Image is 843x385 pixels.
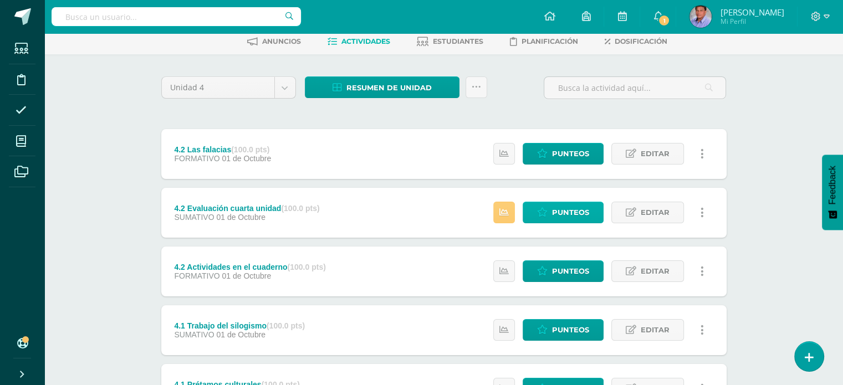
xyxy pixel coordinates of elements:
[522,37,578,45] span: Planificación
[305,76,459,98] a: Resumen de unidad
[288,263,326,271] strong: (100.0 pts)
[174,145,271,154] div: 4.2 Las falacias
[658,14,670,27] span: 1
[222,154,271,163] span: 01 de Octubre
[267,321,305,330] strong: (100.0 pts)
[605,33,667,50] a: Dosificación
[827,166,837,204] span: Feedback
[170,77,266,98] span: Unidad 4
[162,77,295,98] a: Unidad 4
[174,204,319,213] div: 4.2 Evaluación cuarta unidad
[174,330,214,339] span: SUMATIVO
[552,320,589,340] span: Punteos
[720,17,784,26] span: Mi Perfil
[433,37,483,45] span: Estudiantes
[262,37,301,45] span: Anuncios
[174,263,325,271] div: 4.2 Actividades en el cuaderno
[216,330,265,339] span: 01 de Octubre
[222,271,271,280] span: 01 de Octubre
[52,7,301,26] input: Busca un usuario...
[174,154,219,163] span: FORMATIVO
[641,261,670,281] span: Editar
[231,145,269,154] strong: (100.0 pts)
[552,202,589,223] span: Punteos
[552,261,589,281] span: Punteos
[417,33,483,50] a: Estudiantes
[720,7,784,18] span: [PERSON_NAME]
[523,143,604,165] a: Punteos
[641,143,670,164] span: Editar
[523,260,604,282] a: Punteos
[641,320,670,340] span: Editar
[510,33,578,50] a: Planificación
[247,33,301,50] a: Anuncios
[174,271,219,280] span: FORMATIVO
[341,37,390,45] span: Actividades
[281,204,319,213] strong: (100.0 pts)
[641,202,670,223] span: Editar
[523,319,604,341] a: Punteos
[216,213,265,222] span: 01 de Octubre
[174,213,214,222] span: SUMATIVO
[552,143,589,164] span: Punteos
[523,202,604,223] a: Punteos
[822,155,843,230] button: Feedback - Mostrar encuesta
[174,321,305,330] div: 4.1 Trabajo del silogismo
[615,37,667,45] span: Dosificación
[328,33,390,50] a: Actividades
[544,77,726,99] input: Busca la actividad aquí...
[346,78,432,98] span: Resumen de unidad
[689,6,712,28] img: 92459bc38e4c31e424b558ad48554e40.png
